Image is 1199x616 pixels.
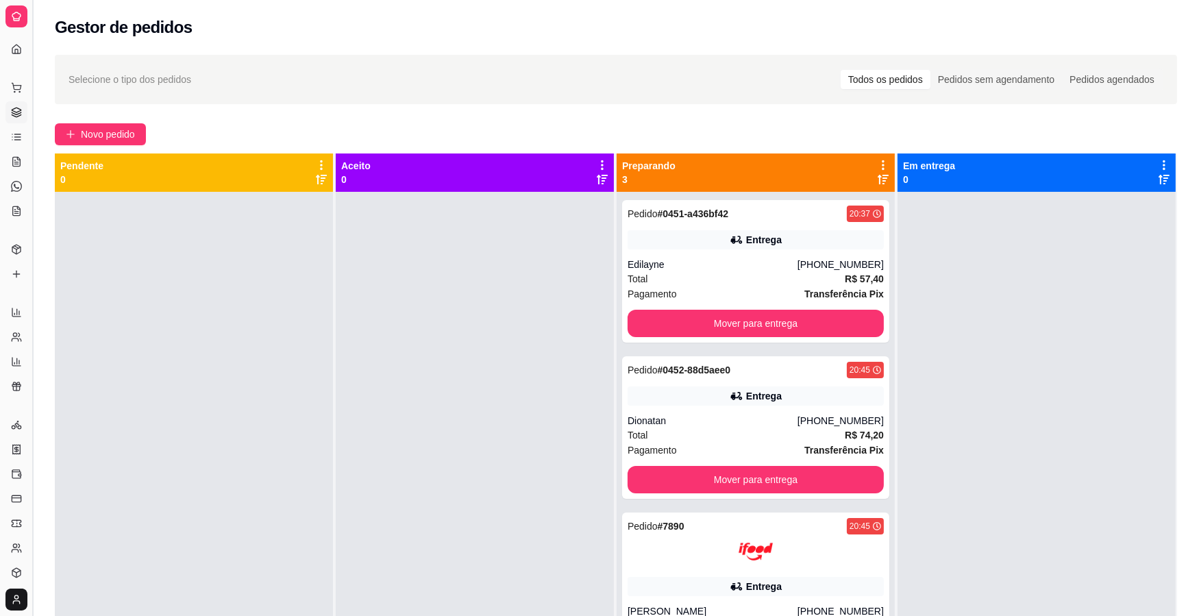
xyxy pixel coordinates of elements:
[850,208,870,219] div: 20:37
[55,16,193,38] h2: Gestor de pedidos
[903,173,955,186] p: 0
[903,159,955,173] p: Em entrega
[804,288,884,299] strong: Transferência Pix
[746,233,782,247] div: Entrega
[55,123,146,145] button: Novo pedido
[60,159,103,173] p: Pendente
[628,271,648,286] span: Total
[930,70,1062,89] div: Pedidos sem agendamento
[628,521,658,532] span: Pedido
[628,466,884,493] button: Mover para entrega
[658,365,731,375] strong: # 0452-88d5aee0
[746,580,782,593] div: Entrega
[850,365,870,375] div: 20:45
[628,414,798,428] div: Dionatan
[628,365,658,375] span: Pedido
[622,159,676,173] p: Preparando
[628,443,677,458] span: Pagamento
[341,159,371,173] p: Aceito
[69,72,191,87] span: Selecione o tipo dos pedidos
[60,173,103,186] p: 0
[628,286,677,301] span: Pagamento
[804,445,884,456] strong: Transferência Pix
[845,273,884,284] strong: R$ 57,40
[628,208,658,219] span: Pedido
[628,258,798,271] div: Edilayne
[739,534,773,569] img: ifood
[798,258,884,271] div: [PHONE_NUMBER]
[628,428,648,443] span: Total
[798,414,884,428] div: [PHONE_NUMBER]
[66,130,75,139] span: plus
[81,127,135,142] span: Novo pedido
[341,173,371,186] p: 0
[628,310,884,337] button: Mover para entrega
[850,521,870,532] div: 20:45
[658,521,684,532] strong: # 7890
[845,430,884,441] strong: R$ 74,20
[746,389,782,403] div: Entrega
[841,70,930,89] div: Todos os pedidos
[622,173,676,186] p: 3
[1062,70,1162,89] div: Pedidos agendados
[658,208,729,219] strong: # 0451-a436bf42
